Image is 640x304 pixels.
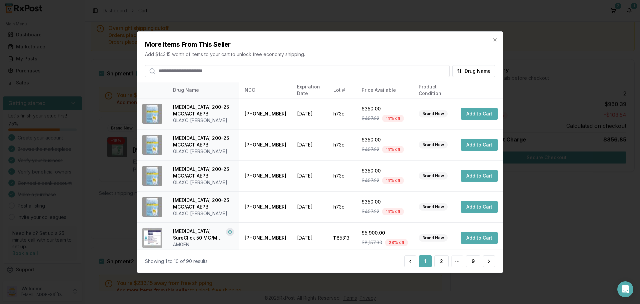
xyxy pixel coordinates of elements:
[292,191,328,222] td: [DATE]
[419,234,448,242] div: Brand New
[239,222,292,253] td: [PHONE_NUMBER]
[328,98,356,129] td: h73c
[434,255,449,267] button: 2
[239,191,292,222] td: [PHONE_NUMBER]
[328,160,356,191] td: h73c
[461,108,498,120] button: Add to Cart
[173,228,223,241] div: [MEDICAL_DATA] SureClick 50 MG/ML SOAJ
[382,208,404,215] div: 14 % off
[328,191,356,222] td: h73c
[362,208,379,215] span: $407.22
[168,82,239,98] th: Drug Name
[382,146,404,153] div: 14 % off
[362,146,379,153] span: $407.22
[362,177,379,184] span: $407.22
[419,141,448,148] div: Brand New
[292,129,328,160] td: [DATE]
[461,170,498,182] button: Add to Cart
[239,129,292,160] td: [PHONE_NUMBER]
[452,65,495,77] button: Drug Name
[173,241,234,248] div: AMGEN
[328,222,356,253] td: 1185313
[173,197,234,210] div: [MEDICAL_DATA] 200-25 MCG/ACT AEPB
[362,199,408,205] div: $350.00
[142,228,162,248] img: Enbrel SureClick 50 MG/ML SOAJ
[356,82,413,98] th: Price Available
[292,160,328,191] td: [DATE]
[173,117,234,124] div: GLAXO [PERSON_NAME]
[145,258,208,265] div: Showing 1 to 10 of 90 results
[173,148,234,155] div: GLAXO [PERSON_NAME]
[382,115,404,122] div: 14 % off
[413,82,456,98] th: Product Condition
[142,166,162,186] img: Breo Ellipta 200-25 MCG/ACT AEPB
[362,230,408,236] div: $5,900.00
[292,222,328,253] td: [DATE]
[362,239,382,246] span: $8,157.60
[328,82,356,98] th: Lot #
[461,201,498,213] button: Add to Cart
[385,239,408,246] div: 28 % off
[173,166,234,179] div: [MEDICAL_DATA] 200-25 MCG/ACT AEPB
[461,232,498,244] button: Add to Cart
[362,136,408,143] div: $350.00
[419,255,432,267] button: 1
[239,98,292,129] td: [PHONE_NUMBER]
[328,129,356,160] td: h73c
[239,82,292,98] th: NDC
[173,104,234,117] div: [MEDICAL_DATA] 200-25 MCG/ACT AEPB
[142,135,162,155] img: Breo Ellipta 200-25 MCG/ACT AEPB
[292,82,328,98] th: Expiration Date
[466,255,480,267] button: 9
[145,39,495,49] h2: More Items From This Seller
[362,105,408,112] div: $350.00
[419,110,448,117] div: Brand New
[173,135,234,148] div: [MEDICAL_DATA] 200-25 MCG/ACT AEPB
[461,139,498,151] button: Add to Cart
[362,168,408,174] div: $350.00
[419,172,448,180] div: Brand New
[419,203,448,211] div: Brand New
[173,210,234,217] div: GLAXO [PERSON_NAME]
[142,104,162,124] img: Breo Ellipta 200-25 MCG/ACT AEPB
[465,67,491,74] span: Drug Name
[292,98,328,129] td: [DATE]
[142,197,162,217] img: Breo Ellipta 200-25 MCG/ACT AEPB
[382,177,404,184] div: 14 % off
[362,115,379,122] span: $407.22
[173,179,234,186] div: GLAXO [PERSON_NAME]
[145,51,495,57] p: Add $143.15 worth of items to your cart to unlock free economy shipping.
[239,160,292,191] td: [PHONE_NUMBER]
